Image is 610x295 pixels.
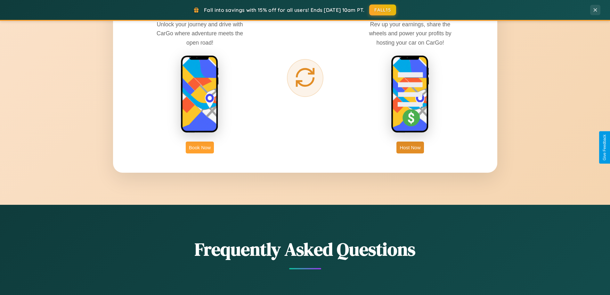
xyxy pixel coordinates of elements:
div: Give Feedback [602,134,607,161]
p: Unlock your journey and drive with CarGo where adventure meets the open road! [152,20,248,47]
button: Book Now [186,142,214,153]
button: Host Now [396,142,424,153]
button: FALL15 [369,4,396,15]
h2: Frequently Asked Questions [113,237,497,262]
span: Fall into savings with 15% off for all users! Ends [DATE] 10am PT. [204,7,364,13]
img: host phone [391,55,429,134]
p: Rev up your earnings, share the wheels and power your profits by hosting your car on CarGo! [362,20,458,47]
img: rent phone [181,55,219,134]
